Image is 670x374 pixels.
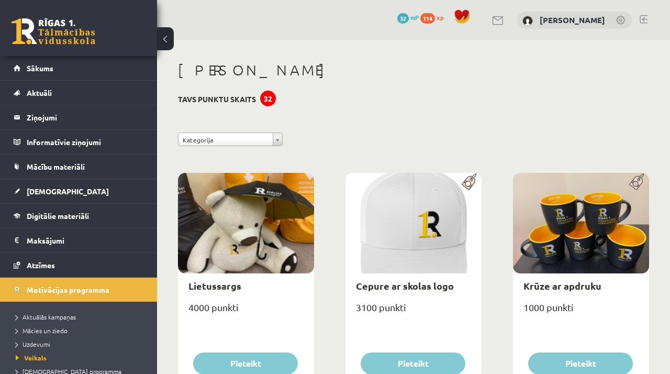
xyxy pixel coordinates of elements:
[16,326,147,335] a: Mācies un ziedo
[178,299,314,325] div: 4000 punkti
[16,339,147,349] a: Uzdevumi
[14,105,144,129] a: Ziņojumi
[27,211,89,221] span: Digitālie materiāli
[14,253,144,277] a: Atzīmes
[12,18,95,45] a: Rīgas 1. Tālmācības vidusskola
[178,61,649,79] h1: [PERSON_NAME]
[410,13,419,21] span: mP
[420,13,435,24] span: 114
[345,299,482,325] div: 3100 punkti
[16,340,50,348] span: Uzdevumi
[27,186,109,196] span: [DEMOGRAPHIC_DATA]
[178,133,283,146] a: Kategorija
[260,91,276,106] div: 32
[397,13,419,21] a: 32 mP
[420,13,449,21] a: 114 xp
[16,326,68,335] span: Mācies un ziedo
[14,81,144,105] a: Aktuāli
[27,228,144,252] legend: Maksājumi
[14,228,144,252] a: Maksājumi
[397,13,409,24] span: 32
[188,280,241,292] a: Lietussargs
[27,130,144,154] legend: Informatīvie ziņojumi
[178,95,256,104] h3: Tavs punktu skaits
[626,173,649,191] img: Populāra prece
[27,63,53,73] span: Sākums
[14,204,144,228] a: Digitālie materiāli
[523,280,601,292] a: Krūze ar apdruku
[27,88,52,97] span: Aktuāli
[14,179,144,203] a: [DEMOGRAPHIC_DATA]
[14,130,144,154] a: Informatīvie ziņojumi
[27,260,55,270] span: Atzīmes
[16,313,76,321] span: Aktuālās kampaņas
[27,285,109,294] span: Motivācijas programma
[513,299,649,325] div: 1000 punkti
[183,133,269,147] span: Kategorija
[522,16,533,26] img: Marija Vorobeja
[14,278,144,302] a: Motivācijas programma
[356,280,454,292] a: Cepure ar skolas logo
[540,15,605,25] a: [PERSON_NAME]
[437,13,443,21] span: xp
[16,354,47,362] span: Veikals
[458,173,482,191] img: Populāra prece
[14,155,144,179] a: Mācību materiāli
[27,162,85,171] span: Mācību materiāli
[16,312,147,322] a: Aktuālās kampaņas
[27,105,144,129] legend: Ziņojumi
[14,56,144,80] a: Sākums
[16,353,147,362] a: Veikals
